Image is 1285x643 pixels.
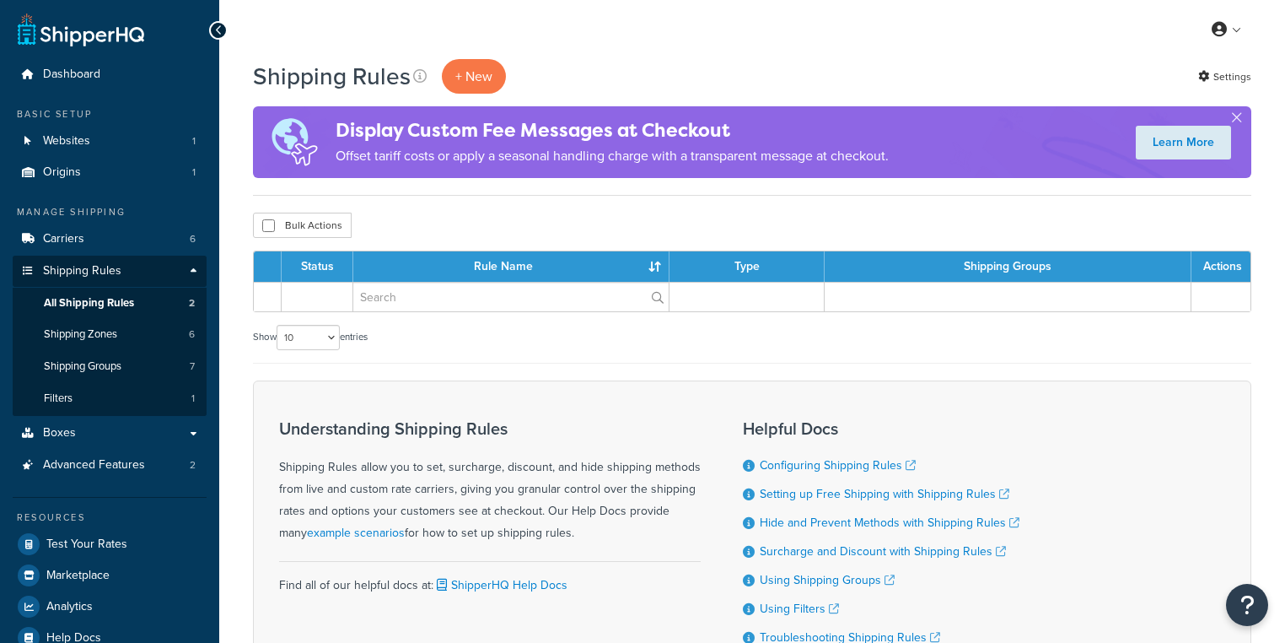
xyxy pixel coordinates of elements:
h3: Helpful Docs [743,419,1019,438]
a: Carriers 6 [13,224,207,255]
span: Advanced Features [43,458,145,473]
a: All Shipping Rules 2 [13,288,207,319]
label: Show entries [253,325,368,350]
span: 1 [192,165,196,180]
li: Advanced Features [13,450,207,481]
button: Open Resource Center [1226,584,1268,626]
button: Bulk Actions [253,213,352,238]
span: 6 [189,327,195,342]
div: Resources [13,511,207,525]
a: Dashboard [13,59,207,90]
input: Search [353,283,669,311]
th: Shipping Groups [825,251,1191,282]
a: Setting up Free Shipping with Shipping Rules [760,485,1009,503]
a: ShipperHQ Help Docs [433,576,567,594]
a: Boxes [13,418,207,449]
a: Using Shipping Groups [760,571,895,589]
li: Origins [13,157,207,188]
th: Status [282,251,353,282]
li: Shipping Rules [13,256,207,416]
span: 7 [190,359,195,374]
li: All Shipping Rules [13,288,207,319]
a: Websites 1 [13,126,207,157]
th: Type [669,251,825,282]
a: Marketplace [13,560,207,591]
a: Test Your Rates [13,529,207,559]
a: Shipping Rules [13,256,207,287]
th: Rule Name [353,251,669,282]
span: 2 [189,296,195,311]
a: Origins 1 [13,157,207,188]
li: Carriers [13,224,207,255]
div: Find all of our helpful docs at: [279,561,701,597]
span: 1 [191,392,195,406]
div: Manage Shipping [13,205,207,219]
a: Shipping Zones 6 [13,319,207,350]
a: ShipperHQ Home [18,13,144,46]
li: Websites [13,126,207,157]
span: Shipping Zones [44,327,117,342]
th: Actions [1191,251,1250,282]
div: Basic Setup [13,107,207,122]
h3: Understanding Shipping Rules [279,419,701,438]
li: Shipping Groups [13,351,207,382]
p: + New [442,59,506,94]
span: Websites [43,134,90,149]
a: Filters 1 [13,383,207,414]
a: Advanced Features 2 [13,450,207,481]
a: Settings [1198,65,1251,89]
span: 6 [190,232,196,246]
a: Hide and Prevent Methods with Shipping Rules [760,514,1019,532]
span: Test Your Rates [46,538,127,552]
span: Shipping Rules [43,264,121,278]
a: Surcharge and Discount with Shipping Rules [760,543,1006,560]
span: Shipping Groups [44,359,121,374]
span: Marketplace [46,569,110,583]
span: Boxes [43,426,76,440]
h1: Shipping Rules [253,60,411,93]
h4: Display Custom Fee Messages at Checkout [336,116,889,144]
span: 1 [192,134,196,149]
span: Origins [43,165,81,180]
span: Dashboard [43,68,100,82]
select: Showentries [277,325,340,350]
img: duties-banner-06bc72dcb5fe05cb3f9472aba00be2ae8eb53ab6f0d8bb03d382ba314ac3c341.png [253,106,336,178]
span: All Shipping Rules [44,296,134,311]
li: Filters [13,383,207,414]
a: Configuring Shipping Rules [760,457,916,474]
a: example scenarios [307,524,405,542]
div: Shipping Rules allow you to set, surcharge, discount, and hide shipping methods from live and cus... [279,419,701,544]
span: Filters [44,392,73,406]
li: Shipping Zones [13,319,207,350]
a: Analytics [13,592,207,622]
p: Offset tariff costs or apply a seasonal handling charge with a transparent message at checkout. [336,144,889,168]
span: 2 [190,458,196,473]
span: Analytics [46,600,93,614]
span: Carriers [43,232,84,246]
a: Learn More [1136,126,1231,159]
a: Using Filters [760,600,839,618]
a: Shipping Groups 7 [13,351,207,382]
